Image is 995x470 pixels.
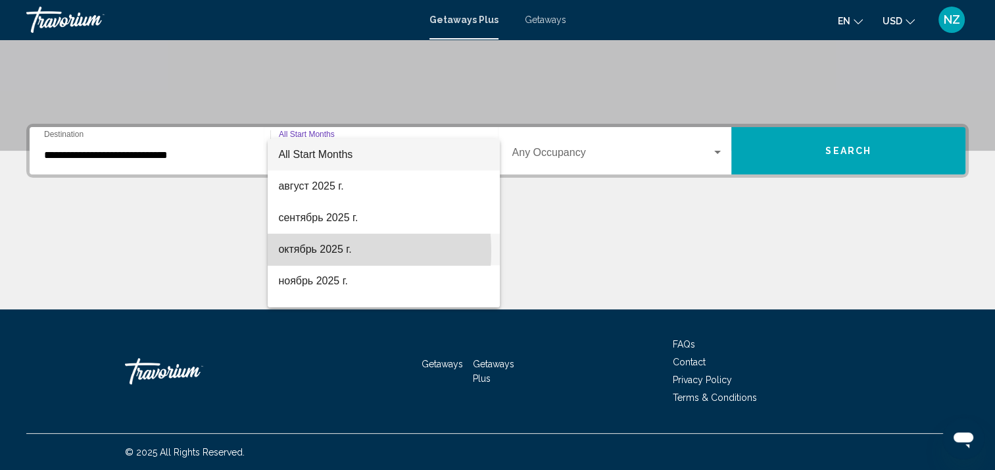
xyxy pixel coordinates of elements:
span: октябрь 2025 г. [278,234,489,265]
span: август 2025 г. [278,170,489,202]
span: ноябрь 2025 г. [278,265,489,297]
iframe: Кнопка запуска окна обмена сообщениями [942,417,984,459]
span: All Start Months [278,149,352,160]
span: сентябрь 2025 г. [278,202,489,234]
span: декабрь 2025 г. [278,297,489,328]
